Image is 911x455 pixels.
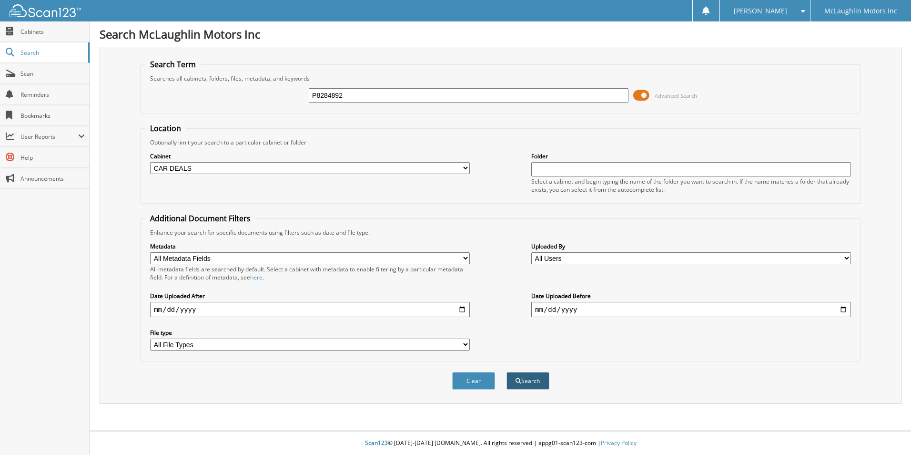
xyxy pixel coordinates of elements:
[734,8,787,14] span: [PERSON_NAME]
[20,112,85,120] span: Bookmarks
[150,329,470,337] label: File type
[824,8,897,14] span: McLaughlin Motors Inc
[506,372,549,390] button: Search
[150,265,470,281] div: All metadata fields are searched by default. Select a cabinet with metadata to enable filtering b...
[20,175,85,183] span: Announcements
[365,439,388,447] span: Scan123
[20,91,85,99] span: Reminders
[150,242,470,250] label: Metadata
[655,92,697,99] span: Advanced Search
[601,439,637,447] a: Privacy Policy
[20,28,85,36] span: Cabinets
[20,133,78,141] span: User Reports
[145,123,186,134] legend: Location
[531,152,851,160] label: Folder
[531,302,851,317] input: end
[452,372,495,390] button: Clear
[250,273,263,281] a: here
[531,242,851,250] label: Uploaded By
[90,432,911,455] div: © [DATE]-[DATE] [DOMAIN_NAME]. All rights reserved | appg01-scan123-com |
[145,59,201,70] legend: Search Term
[150,152,470,160] label: Cabinet
[145,213,255,224] legend: Additional Document Filters
[150,302,470,317] input: start
[100,26,901,42] h1: Search McLaughlin Motors Inc
[150,292,470,300] label: Date Uploaded After
[531,177,851,194] div: Select a cabinet and begin typing the name of the folder you want to search in. If the name match...
[531,292,851,300] label: Date Uploaded Before
[863,409,911,455] iframe: Chat Widget
[20,154,85,162] span: Help
[20,70,85,78] span: Scan
[145,74,856,83] div: Searches all cabinets, folders, files, metadata, and keywords
[145,228,856,237] div: Enhance your search for specific documents using filters such as date and file type.
[10,4,81,17] img: scan123-logo-white.svg
[20,49,83,57] span: Search
[145,138,856,146] div: Optionally limit your search to a particular cabinet or folder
